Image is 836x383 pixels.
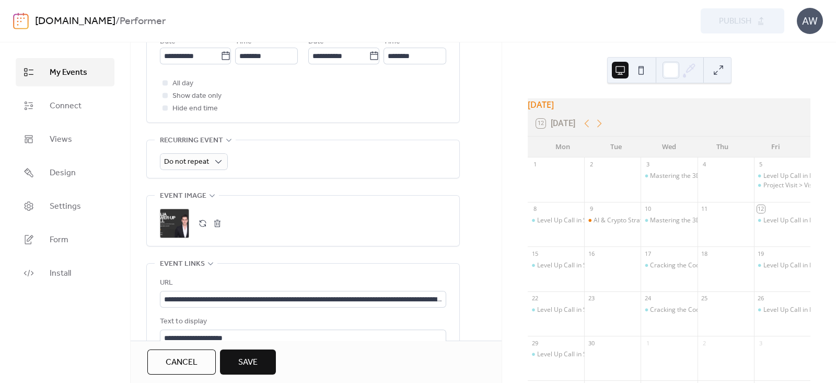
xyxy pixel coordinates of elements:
div: 22 [531,295,539,302]
a: Install [16,259,114,287]
b: Performer [120,12,166,31]
span: Form [50,234,68,246]
div: Level Up Call in English [754,261,810,270]
div: Level Up Call in Spanish [537,306,606,314]
span: Save [238,356,258,369]
div: Level Up Call in Spanish [528,261,584,270]
div: 4 [701,161,709,168]
div: 9 [587,205,595,213]
span: My Events [50,66,87,79]
div: Wed [643,137,696,157]
a: Views [16,125,114,153]
div: 1 [531,161,539,168]
div: 30 [587,339,595,347]
div: 29 [531,339,539,347]
div: 3 [757,339,765,347]
span: Show date only [172,90,222,103]
div: Level Up Call in Spanish [528,350,584,359]
div: 3 [644,161,652,168]
div: 26 [757,295,765,302]
a: Connect [16,92,114,120]
span: Recurring event [160,134,223,147]
span: Event links [160,258,205,271]
div: AI & Crypto Strategies for Real Estate Pros [584,216,641,225]
span: Event image [160,190,206,202]
span: Do not repeat [164,155,209,169]
div: AI & Crypto Strategies for Real Estate Pros [594,216,716,225]
div: 5 [757,161,765,168]
span: Hide end time [172,103,218,115]
div: URL [160,277,444,289]
button: Cancel [147,350,216,375]
div: Tue [589,137,643,157]
div: 2 [587,161,595,168]
div: 25 [701,295,709,302]
div: Level Up Call in English [763,172,830,181]
div: Level Up Call in Spanish [528,306,584,314]
span: Design [50,167,76,179]
div: 12 [757,205,765,213]
div: Level Up Call in English [754,216,810,225]
div: Cracking the Code of CMA: Customize, Compare & Close Deals in Spanish [641,306,697,314]
div: 23 [587,295,595,302]
span: Cancel [166,356,198,369]
div: 19 [757,250,765,257]
a: My Events [16,58,114,86]
span: All day [172,77,193,90]
div: Thu [695,137,749,157]
div: 10 [644,205,652,213]
span: Settings [50,200,81,213]
span: Install [50,267,71,280]
a: Design [16,159,114,187]
div: [DATE] [528,98,810,111]
div: Level Up Call in Spanish [537,216,606,225]
div: Cracking the Code of CMA: Customize, Compare & Close Deals in English [641,261,697,270]
div: Mon [536,137,589,157]
div: 17 [644,250,652,257]
b: / [115,12,120,31]
div: 16 [587,250,595,257]
a: Form [16,226,114,254]
div: Level Up Call in Spanish [528,216,584,225]
button: Save [220,350,276,375]
div: Mastering the 3D Area Analyzer: Smarter Insights, Better Deals in Spanish [641,216,697,225]
div: Mastering the 3D Area Analyzer: Smarter Insights, Better Deals in English [641,172,697,181]
div: Fri [749,137,802,157]
div: 18 [701,250,709,257]
div: Text to display [160,316,444,328]
div: ; [160,209,189,238]
div: Level Up Call in Spanish [537,350,606,359]
div: Level Up Call in English [763,306,830,314]
div: Level Up Call in English [754,306,810,314]
div: Level Up Call in English [754,172,810,181]
div: Level Up Call in English [763,261,830,270]
div: AW [797,8,823,34]
div: Level Up Call in Spanish [537,261,606,270]
div: 15 [531,250,539,257]
div: Project Visit > Visions Resort & Spa [754,181,810,190]
img: logo [13,13,29,29]
a: [DOMAIN_NAME] [35,12,115,31]
div: 2 [701,339,709,347]
div: 24 [644,295,652,302]
div: 11 [701,205,709,213]
div: 8 [531,205,539,213]
div: 1 [644,339,652,347]
a: Settings [16,192,114,220]
span: Connect [50,100,82,112]
div: Level Up Call in English [763,216,830,225]
span: Views [50,133,72,146]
